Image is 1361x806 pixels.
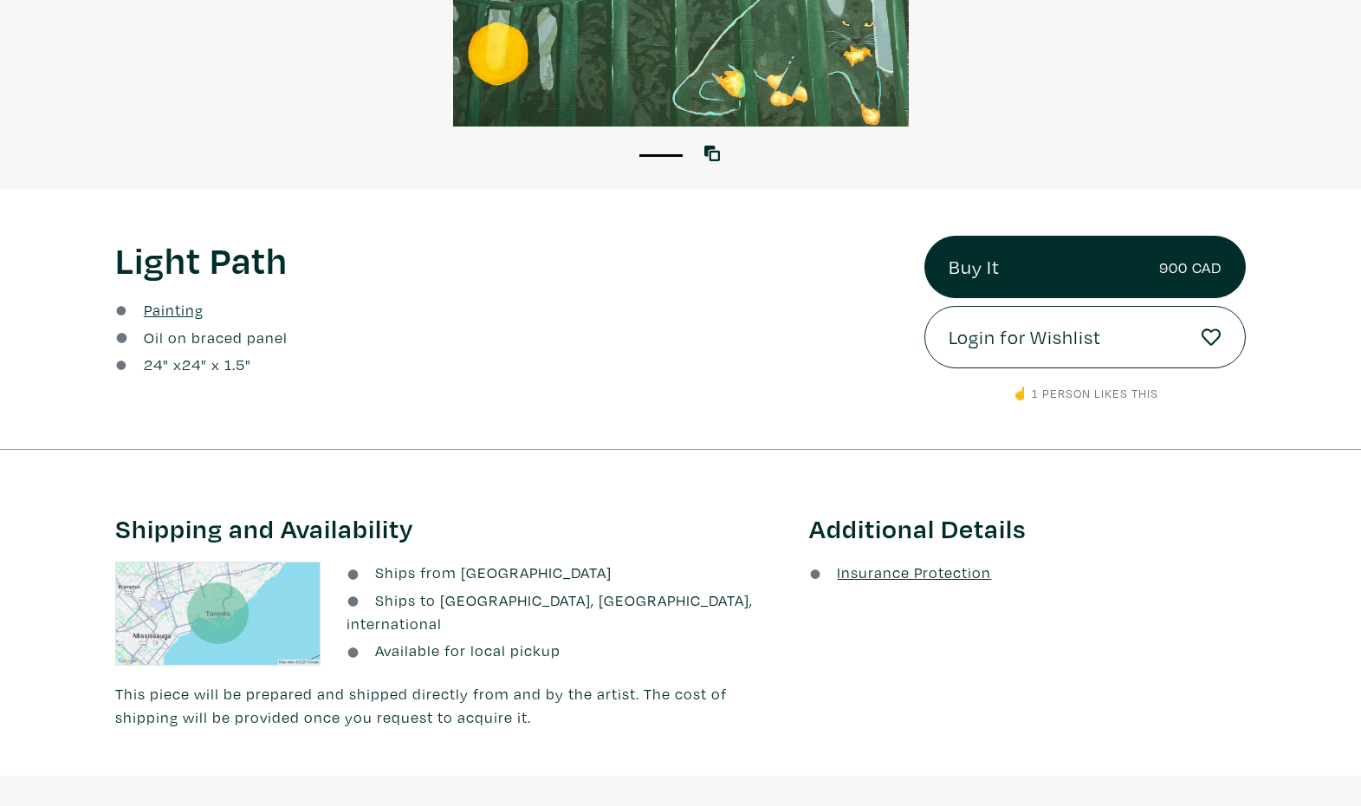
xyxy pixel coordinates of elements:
[347,588,783,635] li: Ships to [GEOGRAPHIC_DATA], [GEOGRAPHIC_DATA], international
[837,562,991,582] u: Insurance Protection
[115,562,321,665] img: staticmap
[115,236,898,283] h1: Light Path
[1159,256,1222,279] small: 900 CAD
[182,354,201,374] span: 24
[924,384,1245,403] p: ☝️ 1 person likes this
[115,682,783,729] p: This piece will be prepared and shipped directly from and by the artist. The cost of shipping wil...
[924,236,1245,298] a: Buy It900 CAD
[639,154,683,157] button: 1 of 1
[347,639,783,662] li: Available for local pickup
[924,306,1245,368] a: Login for Wishlist
[144,326,288,349] a: Oil on braced panel
[144,354,163,374] span: 24
[809,562,991,582] a: Insurance Protection
[144,353,251,376] div: " x " x 1.5"
[949,322,1101,352] span: Login for Wishlist
[144,300,204,320] u: Painting
[115,512,783,545] h3: Shipping and Availability
[809,512,1246,545] h3: Additional Details
[144,298,204,322] a: Painting
[347,561,783,584] li: Ships from [GEOGRAPHIC_DATA]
